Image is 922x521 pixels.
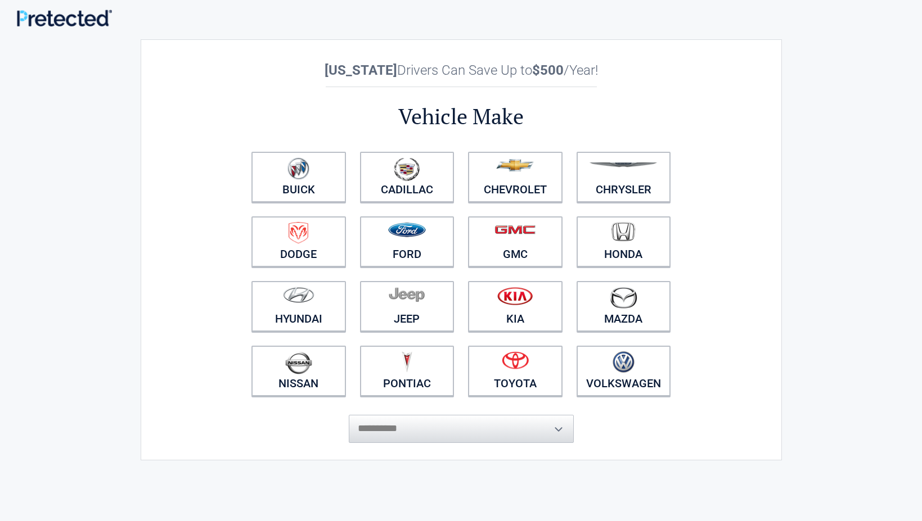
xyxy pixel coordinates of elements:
[589,162,658,167] img: chrysler
[394,157,420,181] img: cadillac
[401,351,412,373] img: pontiac
[388,223,426,237] img: ford
[577,346,671,396] a: Volkswagen
[17,10,112,27] img: Main Logo
[494,225,536,234] img: gmc
[251,216,346,267] a: Dodge
[251,152,346,202] a: Buick
[289,222,308,244] img: dodge
[245,62,678,78] h2: Drivers Can Save Up to /Year
[285,351,312,374] img: nissan
[532,62,564,78] b: $500
[613,351,635,373] img: volkswagen
[251,346,346,396] a: Nissan
[360,346,455,396] a: Pontiac
[287,157,309,180] img: buick
[496,159,534,171] img: chevrolet
[468,281,563,332] a: Kia
[325,62,397,78] b: [US_STATE]
[360,281,455,332] a: Jeep
[245,102,678,131] h2: Vehicle Make
[577,216,671,267] a: Honda
[497,287,533,305] img: kia
[251,281,346,332] a: Hyundai
[360,216,455,267] a: Ford
[468,346,563,396] a: Toyota
[611,222,635,242] img: honda
[360,152,455,202] a: Cadillac
[283,287,314,303] img: hyundai
[502,351,529,369] img: toyota
[468,152,563,202] a: Chevrolet
[609,287,637,309] img: mazda
[577,281,671,332] a: Mazda
[577,152,671,202] a: Chrysler
[389,287,425,302] img: jeep
[468,216,563,267] a: GMC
